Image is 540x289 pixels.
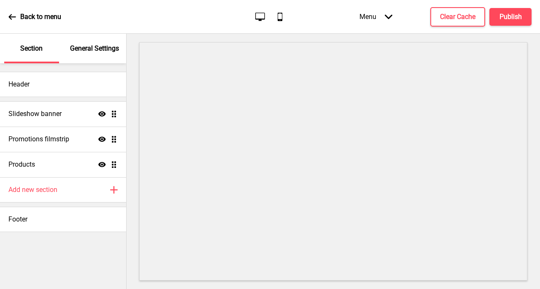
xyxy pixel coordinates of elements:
p: Section [20,44,43,53]
div: Menu [351,4,401,29]
a: Back to menu [8,5,61,28]
h4: Publish [499,12,522,22]
h4: Header [8,80,30,89]
button: Clear Cache [430,7,485,27]
p: General Settings [70,44,119,53]
button: Publish [489,8,532,26]
h4: Clear Cache [440,12,475,22]
p: Back to menu [20,12,61,22]
h4: Promotions filmstrip [8,135,69,144]
h4: Slideshow banner [8,109,62,119]
h4: Footer [8,215,27,224]
h4: Products [8,160,35,169]
h4: Add new section [8,185,57,194]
